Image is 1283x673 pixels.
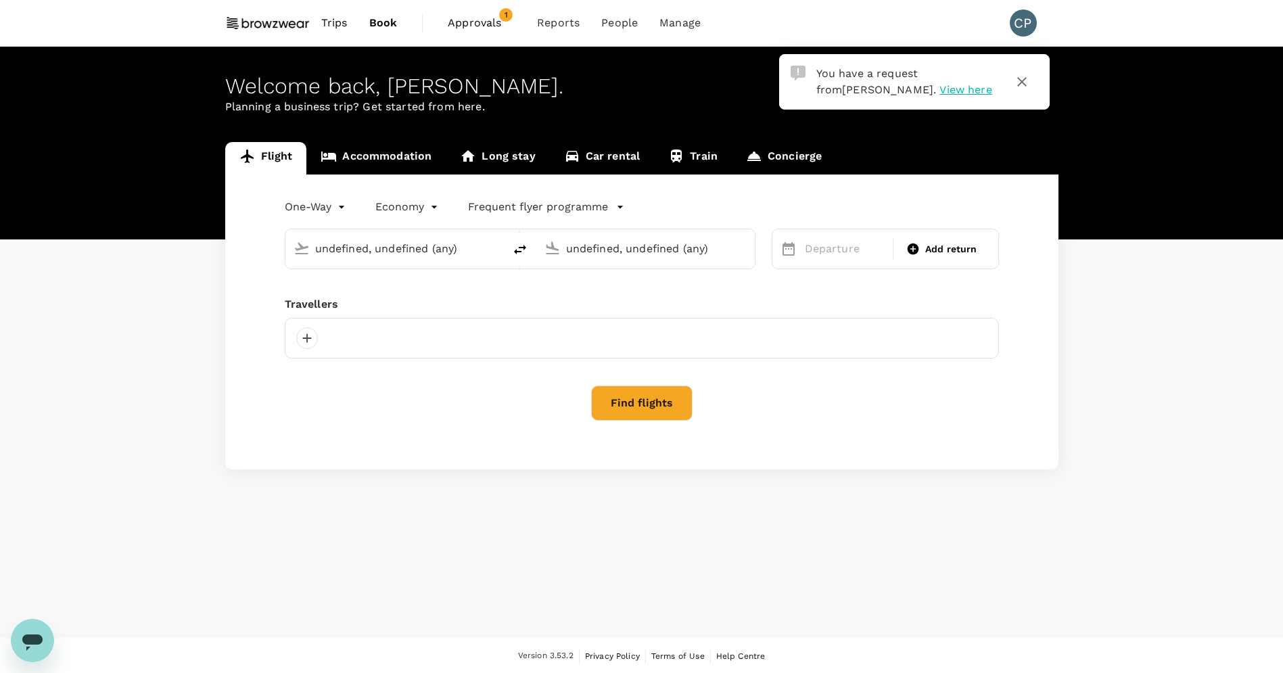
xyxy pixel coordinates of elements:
[494,247,497,250] button: Open
[601,15,638,31] span: People
[225,142,307,175] a: Flight
[842,83,933,96] span: [PERSON_NAME]
[925,242,977,256] span: Add return
[306,142,446,175] a: Accommodation
[225,99,1058,115] p: Planning a business trip? Get started from here.
[499,8,513,22] span: 1
[745,247,748,250] button: Open
[585,649,640,664] a: Privacy Policy
[518,649,574,663] span: Version 3.53.2
[654,142,732,175] a: Train
[375,196,441,218] div: Economy
[369,15,398,31] span: Book
[816,67,937,96] span: You have a request from .
[285,196,348,218] div: One-Way
[939,83,992,96] span: View here
[716,651,766,661] span: Help Centre
[321,15,348,31] span: Trips
[285,296,999,312] div: Travellers
[225,74,1058,99] div: Welcome back , [PERSON_NAME] .
[448,15,515,31] span: Approvals
[504,233,536,266] button: delete
[805,241,885,257] p: Departure
[225,8,310,38] img: Browzwear Solutions Pte Ltd
[315,238,475,259] input: Depart from
[716,649,766,664] a: Help Centre
[732,142,836,175] a: Concierge
[468,199,624,215] button: Frequent flyer programme
[468,199,608,215] p: Frequent flyer programme
[591,386,693,421] button: Find flights
[11,619,54,662] iframe: Button to launch messaging window
[791,66,806,80] img: Approval Request
[566,238,726,259] input: Going to
[1010,9,1037,37] div: CP
[651,651,705,661] span: Terms of Use
[550,142,655,175] a: Car rental
[585,651,640,661] span: Privacy Policy
[537,15,580,31] span: Reports
[659,15,701,31] span: Manage
[651,649,705,664] a: Terms of Use
[446,142,549,175] a: Long stay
